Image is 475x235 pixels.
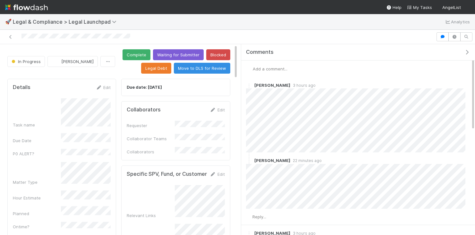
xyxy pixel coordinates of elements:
[13,84,30,91] h5: Details
[5,2,48,13] img: logo-inverted-e16ddd16eac7371096b0.svg
[254,83,290,88] span: [PERSON_NAME]
[13,137,61,144] div: Due Date
[127,149,175,155] div: Collaborators
[407,4,432,11] a: My Tasks
[123,49,150,60] button: Complete
[127,122,175,129] div: Requester
[463,4,470,11] img: avatar_0b1dbcb8-f701-47e0-85bc-d79ccc0efe6c.png
[141,63,171,74] button: Legal Debt
[13,19,120,25] span: Legal & Compliance > Legal Launchpad
[246,82,252,88] img: avatar_0b1dbcb8-f701-47e0-85bc-d79ccc0efe6c.png
[210,172,225,177] a: Edit
[61,59,94,64] span: [PERSON_NAME]
[153,49,204,60] button: Waiting for Submitter
[174,63,230,74] button: Move to DLS for Review
[13,210,61,217] div: Planned
[206,49,230,60] button: Blocked
[13,122,61,128] div: Task name
[127,85,162,90] strong: Due date: [DATE]
[442,5,461,10] span: AngelList
[127,171,207,177] h5: Specific SPV, Fund, or Customer
[254,158,290,163] span: [PERSON_NAME]
[252,214,266,219] span: Reply...
[13,150,61,157] div: P0 ALERT?
[127,135,175,142] div: Collaborator Teams
[10,59,41,64] span: In Progress
[13,223,61,230] div: Ontime?
[246,49,274,55] span: Comments
[253,66,287,71] span: Add a comment...
[127,212,175,219] div: Relevant Links
[47,56,98,67] button: [PERSON_NAME]
[290,83,316,88] span: 3 hours ago
[5,19,12,24] span: 🚀
[127,107,161,113] h5: Collaborators
[96,85,111,90] a: Edit
[53,58,59,65] img: avatar_0b1dbcb8-f701-47e0-85bc-d79ccc0efe6c.png
[407,5,432,10] span: My Tasks
[7,56,45,67] button: In Progress
[290,158,322,163] span: 22 minutes ago
[13,195,61,201] div: Hour Estimate
[210,107,225,112] a: Edit
[246,66,253,72] img: avatar_0b1dbcb8-f701-47e0-85bc-d79ccc0efe6c.png
[13,179,61,185] div: Matter Type
[246,214,252,220] img: avatar_0b1dbcb8-f701-47e0-85bc-d79ccc0efe6c.png
[246,158,252,164] img: avatar_784ea27d-2d59-4749-b480-57d513651deb.png
[386,4,402,11] div: Help
[445,18,470,26] a: Analytics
